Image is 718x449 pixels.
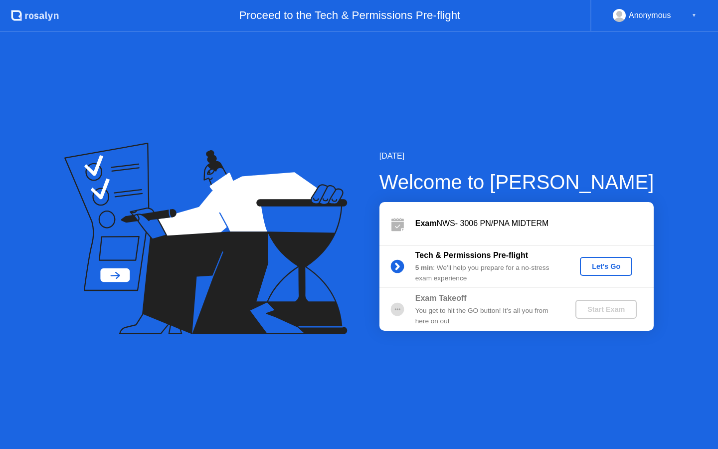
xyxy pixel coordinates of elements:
div: NWS- 3006 PN/PNA MIDTERM [415,218,654,229]
div: ▼ [692,9,697,22]
button: Let's Go [580,257,632,276]
b: 5 min [415,264,433,271]
b: Exam [415,219,437,227]
div: You get to hit the GO button! It’s all you from here on out [415,306,559,326]
b: Exam Takeoff [415,294,467,302]
button: Start Exam [575,300,637,319]
b: Tech & Permissions Pre-flight [415,251,528,259]
div: : We’ll help you prepare for a no-stress exam experience [415,263,559,283]
div: [DATE] [379,150,654,162]
div: Let's Go [584,262,628,270]
div: Anonymous [629,9,671,22]
div: Welcome to [PERSON_NAME] [379,167,654,197]
div: Start Exam [579,305,633,313]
